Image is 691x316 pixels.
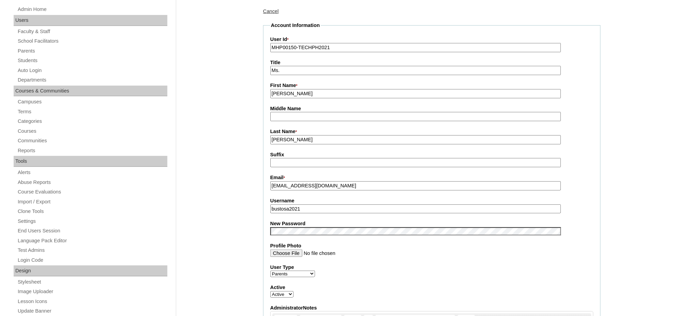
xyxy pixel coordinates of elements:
[270,151,594,158] label: Suffix
[17,207,167,216] a: Clone Tools
[270,128,594,135] label: Last Name
[17,297,167,306] a: Lesson Icons
[17,246,167,255] a: Test Admins
[17,117,167,126] a: Categories
[14,156,167,167] div: Tools
[270,82,594,89] label: First Name
[270,59,594,66] label: Title
[270,242,594,249] label: Profile Photo
[270,264,594,271] label: User Type
[17,107,167,116] a: Terms
[270,220,594,227] label: New Password
[17,98,167,106] a: Campuses
[17,137,167,145] a: Communities
[17,127,167,135] a: Courses
[270,105,594,112] label: Middle Name
[17,168,167,177] a: Alerts
[17,5,167,14] a: Admin Home
[270,284,594,291] label: Active
[17,236,167,245] a: Language Pack Editor
[17,227,167,235] a: End Users Session
[17,178,167,187] a: Abuse Reports
[17,198,167,206] a: Import / Export
[270,36,594,43] label: User Id
[17,307,167,315] a: Update Banner
[17,47,167,55] a: Parents
[17,146,167,155] a: Reports
[14,265,167,276] div: Design
[270,304,594,312] label: AdministratorNotes
[17,278,167,286] a: Stylesheet
[17,188,167,196] a: Course Evaluations
[270,174,594,182] label: Email
[17,66,167,75] a: Auto Login
[17,37,167,45] a: School Facilitators
[17,76,167,84] a: Departments
[270,22,320,29] legend: Account Information
[17,256,167,264] a: Login Code
[17,287,167,296] a: Image Uploader
[17,217,167,226] a: Settings
[263,9,279,14] a: Cancel
[14,86,167,97] div: Courses & Communities
[14,15,167,26] div: Users
[270,197,594,204] label: Username
[17,56,167,65] a: Students
[17,27,167,36] a: Faculty & Staff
